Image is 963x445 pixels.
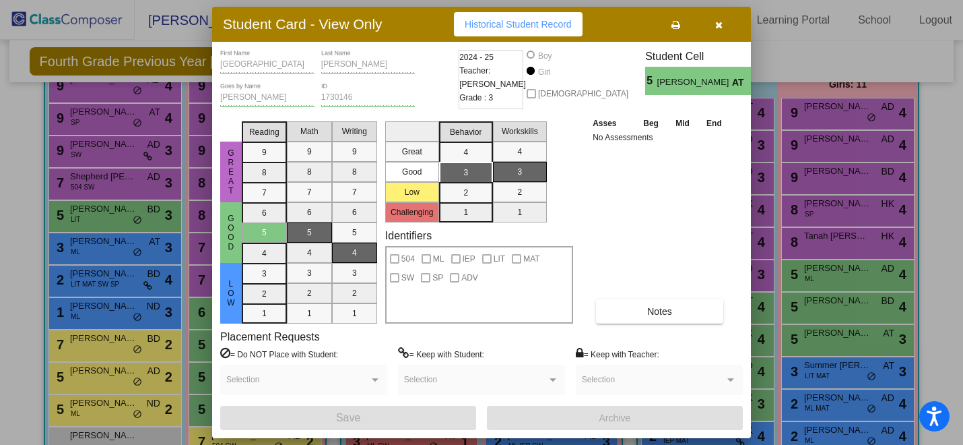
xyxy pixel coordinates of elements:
th: End [698,116,730,131]
label: Placement Requests [220,330,320,343]
button: Archive [487,406,743,430]
th: Asses [589,116,634,131]
span: SP [432,270,443,286]
th: Beg [634,116,667,131]
div: Boy [537,50,552,62]
h3: Student Cell [645,50,762,63]
input: goes by name [220,93,314,102]
span: LIT [494,251,505,267]
label: = Keep with Teacher: [576,347,659,361]
th: Mid [667,116,698,131]
button: Historical Student Record [454,12,583,36]
span: [DEMOGRAPHIC_DATA] [538,86,628,102]
span: 2024 - 25 [459,51,494,64]
span: Great [225,148,237,196]
span: 5 [645,73,657,89]
span: 504 [401,251,415,267]
span: Notes [647,306,672,317]
span: Grade : 3 [459,91,493,105]
span: SW [401,270,414,286]
div: Girl [537,66,551,78]
span: 3 [751,73,762,89]
td: No Assessments [589,131,731,144]
span: Save [336,412,360,423]
span: Historical Student Record [465,19,572,30]
label: Identifiers [385,229,432,242]
span: ADV [461,270,478,286]
span: Teacher: [PERSON_NAME] [459,64,526,91]
span: Low [225,279,237,307]
span: Archive [599,413,631,423]
span: [PERSON_NAME] [657,76,732,90]
button: Save [220,406,476,430]
label: = Keep with Student: [398,347,484,361]
span: ML [433,251,444,267]
span: IEP [463,251,475,267]
button: Notes [596,299,723,324]
span: Good [225,214,237,251]
label: = Do NOT Place with Student: [220,347,338,361]
span: MAT [523,251,539,267]
h3: Student Card - View Only [223,16,383,32]
input: Enter ID [321,93,416,102]
span: AT [732,76,751,90]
